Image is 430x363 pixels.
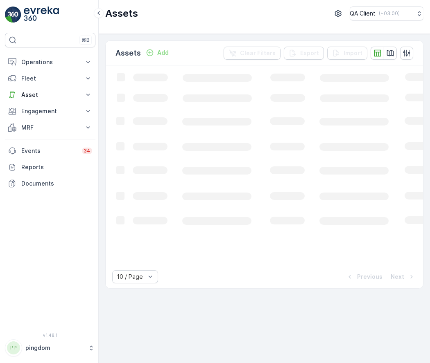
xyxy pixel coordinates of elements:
[5,54,95,70] button: Operations
[5,87,95,103] button: Asset
[284,47,324,60] button: Export
[390,272,416,282] button: Next
[143,48,172,58] button: Add
[115,47,141,59] p: Assets
[21,163,92,171] p: Reports
[345,272,383,282] button: Previous
[300,49,319,57] p: Export
[379,10,400,17] p: ( +03:00 )
[157,49,169,57] p: Add
[5,7,21,23] img: logo
[84,148,91,154] p: 34
[21,107,79,115] p: Engagement
[357,273,382,281] p: Previous
[5,119,95,136] button: MRF
[5,175,95,192] a: Documents
[350,7,423,20] button: QA Client(+03:00)
[5,159,95,175] a: Reports
[224,47,281,60] button: Clear Filters
[5,339,95,356] button: PPpingdom
[327,47,367,60] button: Import
[391,273,404,281] p: Next
[24,7,59,23] img: logo_light-DOdMpM7g.png
[21,74,79,83] p: Fleet
[7,341,20,354] div: PP
[5,103,95,119] button: Engagement
[240,49,276,57] p: Clear Filters
[344,49,362,57] p: Import
[5,333,95,338] span: v 1.48.1
[21,123,79,132] p: MRF
[21,58,79,66] p: Operations
[21,91,79,99] p: Asset
[105,7,138,20] p: Assets
[5,143,95,159] a: Events34
[350,9,376,18] p: QA Client
[21,179,92,188] p: Documents
[81,37,90,43] p: ⌘B
[21,147,77,155] p: Events
[5,70,95,87] button: Fleet
[25,344,84,352] p: pingdom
